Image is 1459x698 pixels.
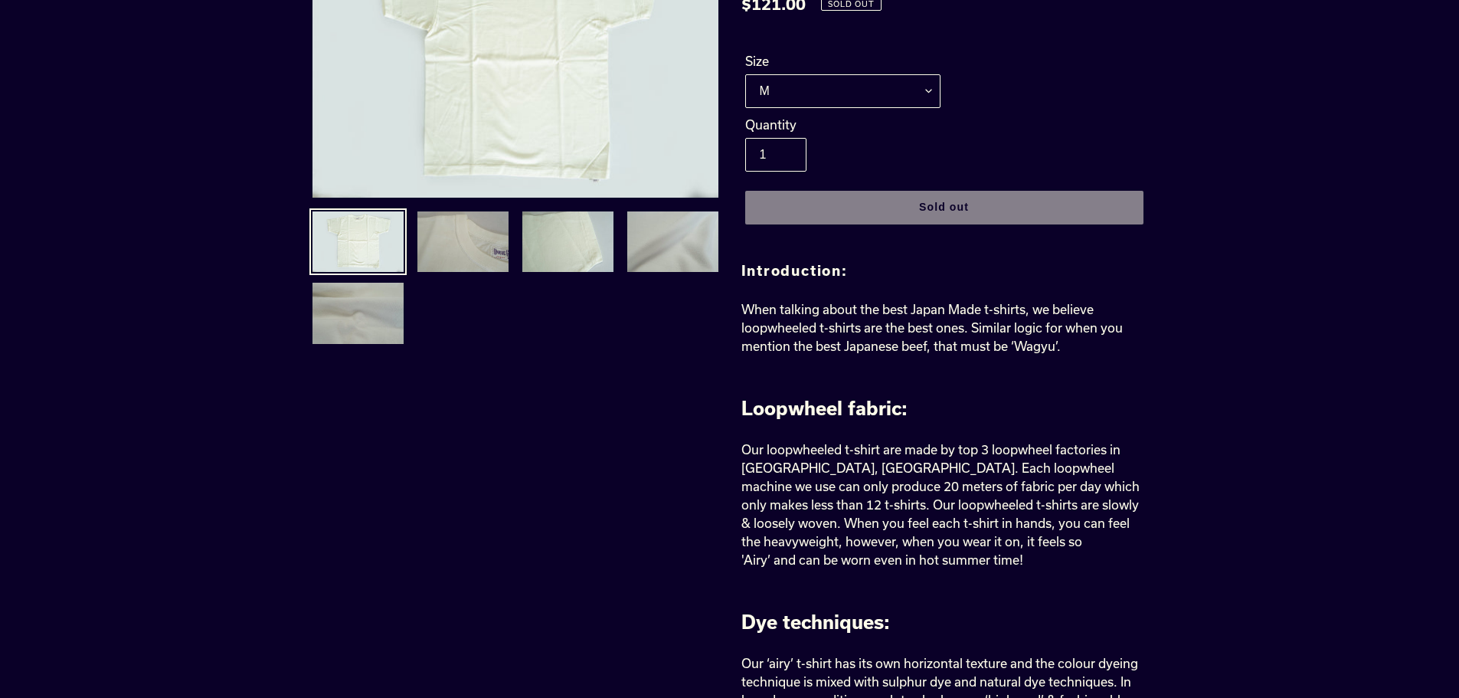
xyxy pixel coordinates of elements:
span: Dye techniques: [741,611,890,633]
span: Our ‘ [741,656,769,670]
img: Load image into Gallery viewer, 7OZ ‘AIRY’ LOOPWHEELED TEE (WHITE) [626,210,720,274]
span: Our loopwheeled t-shirt are made by top 3 loopwheel factories in [GEOGRAPHIC_DATA], [GEOGRAPHIC_D... [741,442,1140,567]
button: Sold out [745,191,1143,224]
span: ’ and can be worn even in hot summer time! [767,552,1023,567]
label: Quantity [745,116,940,134]
img: Load image into Gallery viewer, 7OZ ‘AIRY’ LOOPWHEELED TEE (WHITE) [311,210,405,274]
h2: Introduction: [741,263,1147,280]
span: Sold out [919,201,969,213]
label: Size [745,52,940,70]
img: Load image into Gallery viewer, 7OZ ‘AIRY’ LOOPWHEELED TEE (WHITE) [311,281,405,346]
span: Loopwheel fabric: [741,397,908,419]
img: Load image into Gallery viewer, 7OZ ‘AIRY’ LOOPWHEELED TEE (WHITE) [416,210,510,274]
p: Airy [741,441,1147,569]
img: Load image into Gallery viewer, 7OZ ‘AIRY’ LOOPWHEELED TEE (WHITE) [521,210,615,274]
span: When talking about the best Japan Made t-shirts, we believe loopwheeled t-shirts are the best one... [741,302,1123,353]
